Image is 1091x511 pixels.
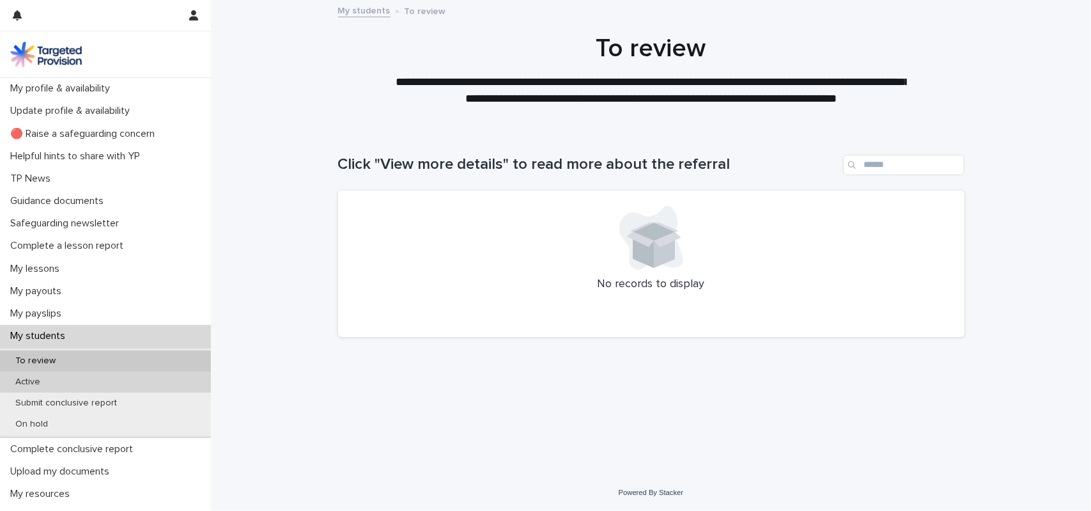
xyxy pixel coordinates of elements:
p: Safeguarding newsletter [5,217,129,230]
a: Powered By Stacker [619,489,683,496]
p: Submit conclusive report [5,398,127,409]
p: Upload my documents [5,466,120,478]
p: To review [5,356,66,366]
h1: Click "View more details" to read more about the referral [338,155,838,174]
p: On hold [5,419,58,430]
p: Update profile & availability [5,105,140,117]
p: To review [405,3,446,17]
input: Search [843,155,964,175]
img: M5nRWzHhSzIhMunXDL62 [10,42,82,67]
p: TP News [5,173,61,185]
p: Helpful hints to share with YP [5,150,150,162]
p: Active [5,377,50,388]
p: My lessons [5,263,70,275]
p: Guidance documents [5,195,114,207]
a: My students [338,3,391,17]
p: My profile & availability [5,83,120,95]
h1: To review [338,33,964,64]
p: Complete conclusive report [5,443,143,455]
p: My students [5,330,75,342]
p: Complete a lesson report [5,240,134,252]
p: My payslips [5,308,72,320]
p: My resources [5,488,80,500]
p: My payouts [5,285,72,297]
p: No records to display [353,278,949,292]
p: 🔴 Raise a safeguarding concern [5,128,165,140]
